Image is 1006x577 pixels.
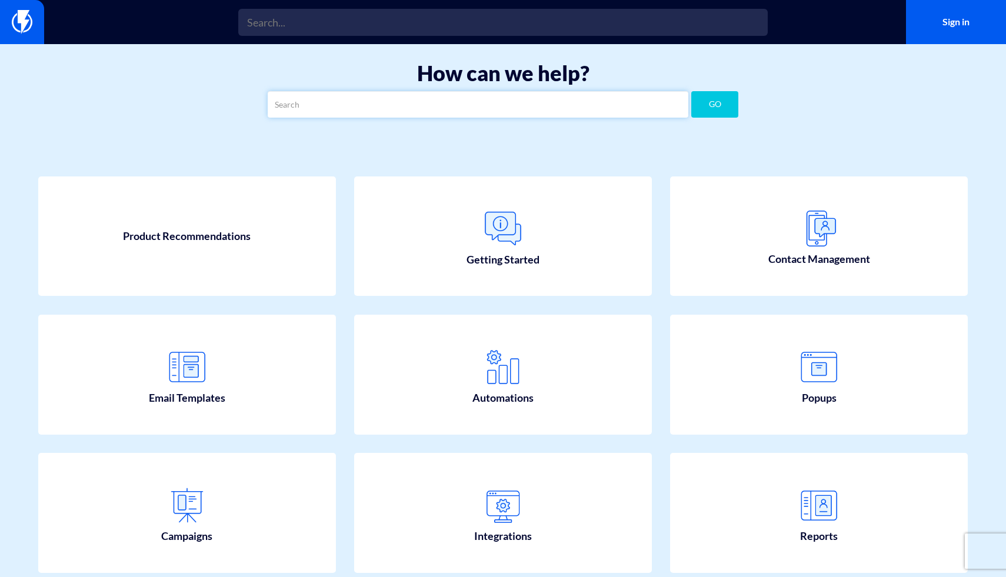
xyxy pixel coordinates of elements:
span: Getting Started [467,252,539,268]
button: GO [691,91,738,118]
a: Automations [354,315,652,435]
input: Search... [238,9,768,36]
span: Popups [802,391,837,406]
h1: How can we help? [18,62,988,85]
a: Getting Started [354,176,652,296]
span: Reports [800,529,838,544]
a: Integrations [354,453,652,573]
span: Email Templates [149,391,225,406]
a: Email Templates [38,315,336,435]
a: Popups [670,315,968,435]
input: Search [268,91,688,118]
span: Automations [472,391,534,406]
a: Reports [670,453,968,573]
span: Contact Management [768,252,870,267]
a: Campaigns [38,453,336,573]
a: Contact Management [670,176,968,296]
span: Integrations [474,529,532,544]
span: Product Recommendations [123,229,251,244]
span: Campaigns [161,529,212,544]
a: Product Recommendations [38,176,336,296]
